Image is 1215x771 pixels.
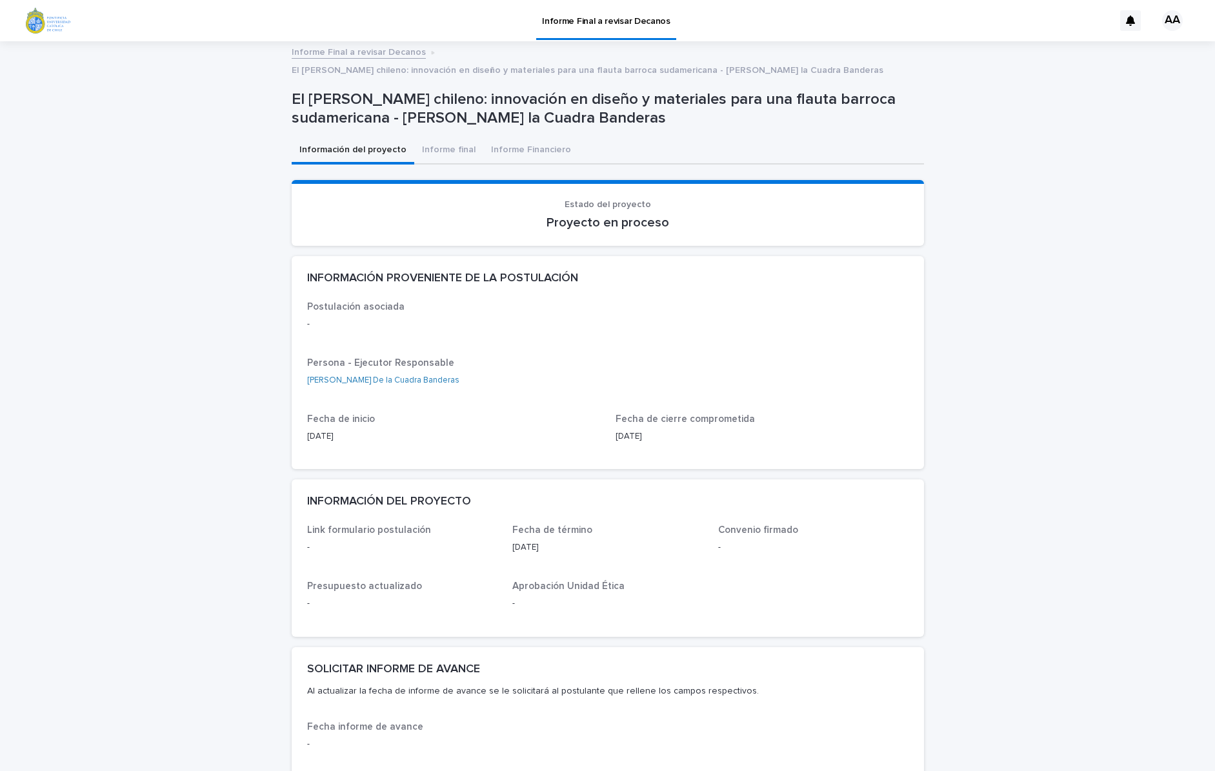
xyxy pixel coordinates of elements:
[292,44,426,59] a: Informe Final a revisar Decanos
[292,62,883,76] p: El [PERSON_NAME] chileno: innovación en diseño y materiales para una flauta barroca sudamericana ...
[307,738,497,752] p: -
[307,302,405,312] span: Postulación asociada
[307,541,497,555] p: -
[307,495,471,509] h2: INFORMACIÓN DEL PROYECTO
[307,597,497,611] p: -
[307,374,459,388] a: [PERSON_NAME] De la Cuadra Banderas
[616,430,909,444] p: [DATE]
[616,414,755,424] span: Fecha de cierre comprometida
[307,318,909,332] p: -
[307,581,422,591] span: Presupuesto actualizado
[307,685,903,697] p: Al actualizar la fecha de informe de avance se le solicitará al postulante que rellene los campos...
[307,722,423,732] span: Fecha informe de avance
[307,414,375,424] span: Fecha de inicio
[292,137,414,165] button: Información del proyecto
[483,137,579,165] button: Informe Financiero
[307,525,431,535] span: Link formulario postulación
[1162,10,1183,31] div: AA
[512,541,703,555] p: [DATE]
[414,137,483,165] button: Informe final
[307,215,909,230] p: Proyecto en proceso
[512,581,625,591] span: Aprobación Unidad Ética
[26,8,70,34] img: abTH9oyRgylbozZfkT2H
[307,663,480,677] h2: SOLICITAR INFORME DE AVANCE
[307,358,454,368] span: Persona - Ejecutor Responsable
[307,272,578,286] h2: INFORMACIÓN PROVENIENTE DE LA POSTULACIÓN
[512,525,592,535] span: Fecha de término
[718,525,798,535] span: Convenio firmado
[307,430,600,444] p: [DATE]
[512,597,703,611] p: -
[718,541,909,555] p: -
[565,200,651,209] span: Estado del proyecto
[292,90,919,128] p: El [PERSON_NAME] chileno: innovación en diseño y materiales para una flauta barroca sudamericana ...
